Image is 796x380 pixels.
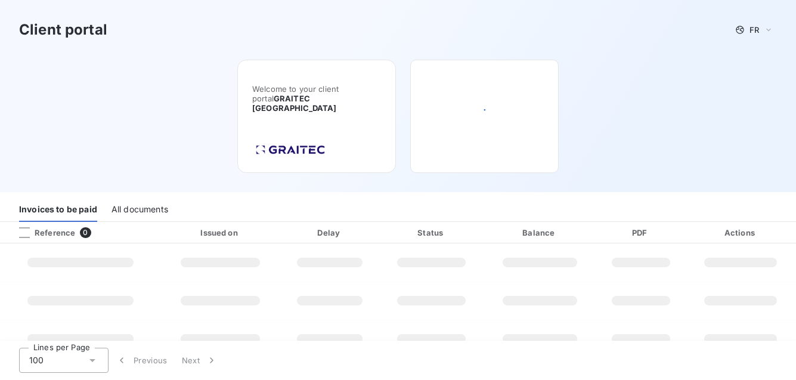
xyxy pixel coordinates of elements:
[19,197,97,222] div: Invoices to be paid
[486,227,594,239] div: Balance
[10,227,75,238] div: Reference
[283,227,377,239] div: Delay
[688,227,794,239] div: Actions
[111,197,168,222] div: All documents
[29,354,44,366] span: 100
[80,227,91,238] span: 0
[252,84,381,113] span: Welcome to your client portal
[599,227,683,239] div: PDF
[252,141,329,158] img: Company logo
[19,19,107,41] h3: Client portal
[252,94,337,113] span: GRAITEC [GEOGRAPHIC_DATA]
[163,227,278,239] div: Issued on
[175,348,225,373] button: Next
[382,227,481,239] div: Status
[109,348,175,373] button: Previous
[749,25,759,35] span: FR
